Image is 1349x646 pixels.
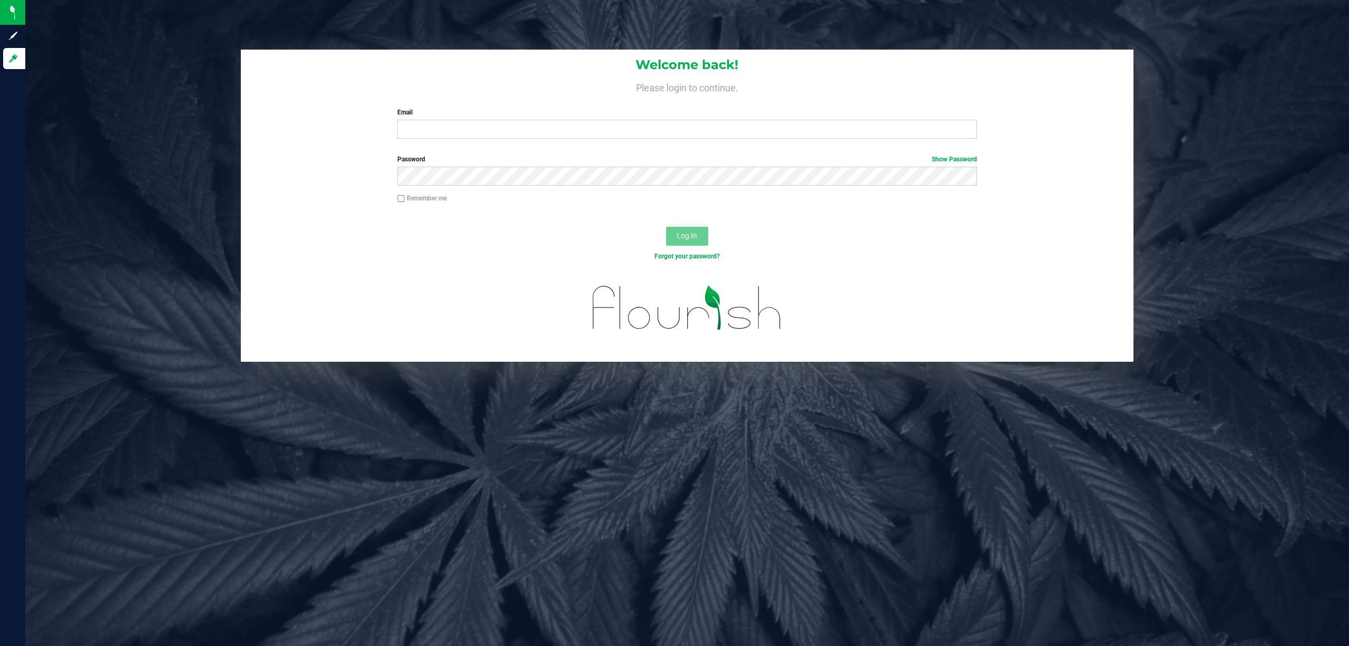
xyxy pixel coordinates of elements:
span: Password [397,156,425,163]
inline-svg: Log in [8,53,18,64]
span: Log In [677,232,697,240]
input: Remember me [397,195,405,203]
inline-svg: Sign up [8,31,18,41]
a: Show Password [932,156,977,163]
label: Email [397,108,977,117]
a: Forgot your password? [654,253,720,260]
img: flourish_logo.svg [575,272,799,344]
button: Log In [666,227,708,246]
h1: Welcome back! [241,58,1134,72]
label: Remember me [397,194,447,203]
h4: Please login to continue. [241,80,1134,93]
